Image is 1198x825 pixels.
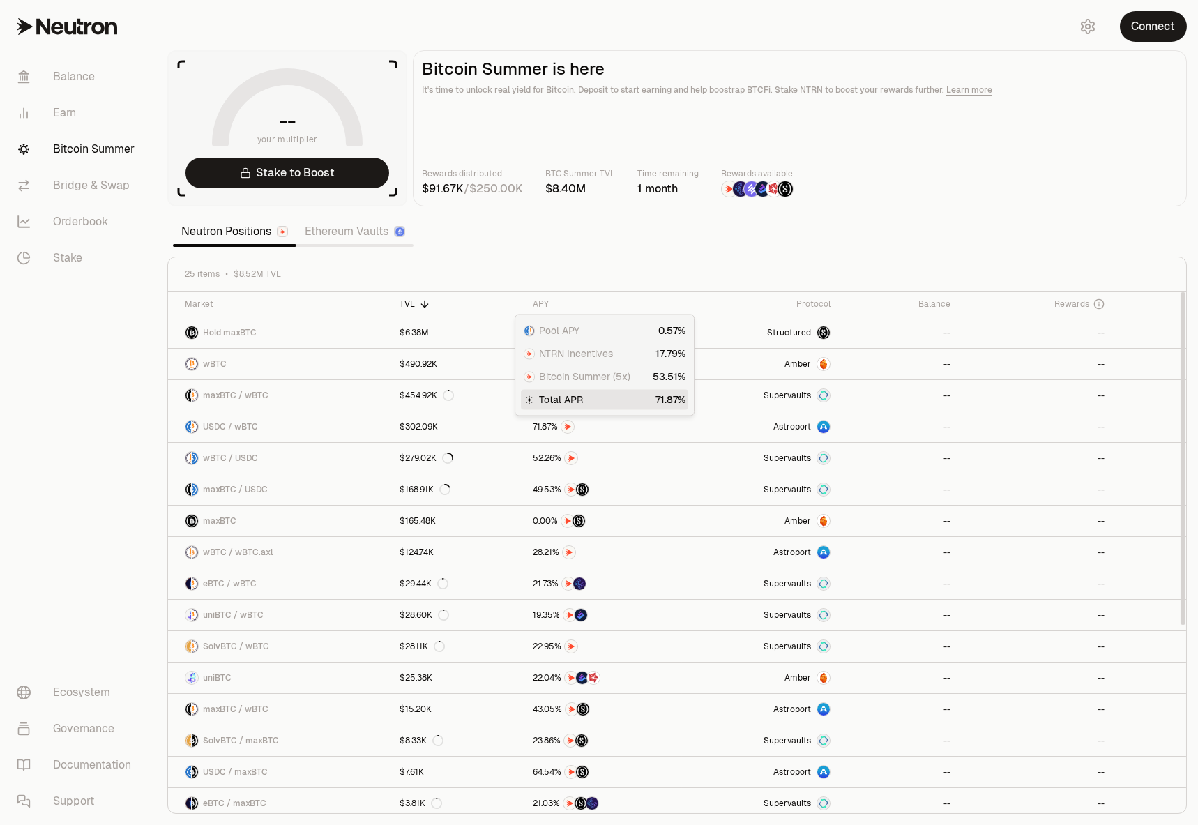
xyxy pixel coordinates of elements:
[1120,11,1187,42] button: Connect
[576,483,589,496] img: Structured Points
[784,672,811,683] span: Amber
[524,506,682,536] a: NTRNStructured Points
[185,577,191,590] img: eBTC Logo
[773,421,811,432] span: Astroport
[682,631,839,662] a: SupervaultsSupervaults
[959,443,1113,474] a: --
[185,452,191,464] img: wBTC Logo
[192,452,198,464] img: USDC Logo
[637,181,699,197] div: 1 month
[185,326,198,339] img: maxBTC Logo
[395,227,404,236] img: Ethereum Logo
[839,317,959,348] a: --
[817,358,830,370] img: Amber
[168,443,391,474] a: wBTC LogoUSDC LogowBTC / USDC
[192,389,198,402] img: wBTC Logo
[565,452,577,464] img: NTRN
[682,725,839,756] a: SupervaultsSupervaults
[524,537,682,568] a: NTRN
[400,298,516,310] div: TVL
[690,298,831,310] div: Protocol
[839,349,959,379] a: --
[391,537,524,568] a: $124.74K
[562,577,575,590] img: NTRN
[203,641,269,652] span: SolvBTC / wBTC
[6,131,151,167] a: Bitcoin Summer
[533,451,674,465] button: NTRN
[682,349,839,379] a: AmberAmber
[524,568,682,599] a: NTRNEtherFi Points
[959,694,1113,725] a: --
[192,797,198,810] img: maxBTC Logo
[744,181,759,197] img: Solv Points
[524,788,682,819] a: NTRNStructured PointsEtherFi Points
[539,370,630,384] span: Bitcoin Summer (5x)
[577,703,589,716] img: Structured Points
[764,641,811,652] span: Supervaults
[839,537,959,568] a: --
[391,788,524,819] a: $3.81K
[185,515,198,527] img: maxBTC Logo
[391,317,524,348] a: $6.38M
[545,167,615,181] p: BTC Summer TVL
[533,514,674,528] button: NTRNStructured Points
[192,703,198,716] img: wBTC Logo
[576,766,589,778] img: Structured Points
[524,725,682,756] a: NTRNStructured Points
[959,537,1113,568] a: --
[400,484,450,495] div: $168.91K
[278,227,287,236] img: Neutron Logo
[959,506,1113,536] a: --
[839,631,959,662] a: --
[682,474,839,505] a: SupervaultsSupervaults
[524,600,682,630] a: NTRNBedrock Diamonds
[192,546,198,559] img: wBTC.axl Logo
[817,515,830,527] img: Amber
[422,167,523,181] p: Rewards distributed
[422,181,523,197] div: /
[530,326,534,335] img: wBTC Logo
[839,411,959,442] a: --
[959,349,1113,379] a: --
[817,609,830,621] img: Supervaults
[682,411,839,442] a: Astroport
[6,711,151,747] a: Governance
[575,797,587,810] img: Structured Points
[400,798,442,809] div: $3.81K
[6,167,151,204] a: Bridge & Swap
[524,663,682,693] a: NTRNBedrock DiamondsMars Fragments
[959,757,1113,787] a: --
[539,347,613,361] span: NTRN Incentives
[391,506,524,536] a: $165.48K
[192,421,198,433] img: wBTC Logo
[533,420,674,434] button: NTRN
[682,506,839,536] a: AmberAmber
[959,600,1113,630] a: --
[280,110,296,133] h1: --
[6,59,151,95] a: Balance
[839,757,959,787] a: --
[6,674,151,711] a: Ecosystem
[839,725,959,756] a: --
[755,181,771,197] img: Bedrock Diamonds
[400,578,448,589] div: $29.44K
[6,747,151,783] a: Documentation
[203,453,258,464] span: wBTC / USDC
[185,358,198,370] img: wBTC Logo
[185,389,191,402] img: maxBTC Logo
[533,577,674,591] button: NTRNEtherFi Points
[959,474,1113,505] a: --
[400,641,445,652] div: $28.11K
[192,766,198,778] img: maxBTC Logo
[682,694,839,725] a: Astroport
[168,349,391,379] a: wBTC LogowBTC
[839,443,959,474] a: --
[203,421,258,432] span: USDC / wBTC
[722,181,737,197] img: NTRN
[192,640,198,653] img: wBTC Logo
[764,610,811,621] span: Supervaults
[400,610,449,621] div: $28.60K
[565,640,577,653] img: NTRN
[576,672,589,684] img: Bedrock Diamonds
[400,327,429,338] div: $6.38M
